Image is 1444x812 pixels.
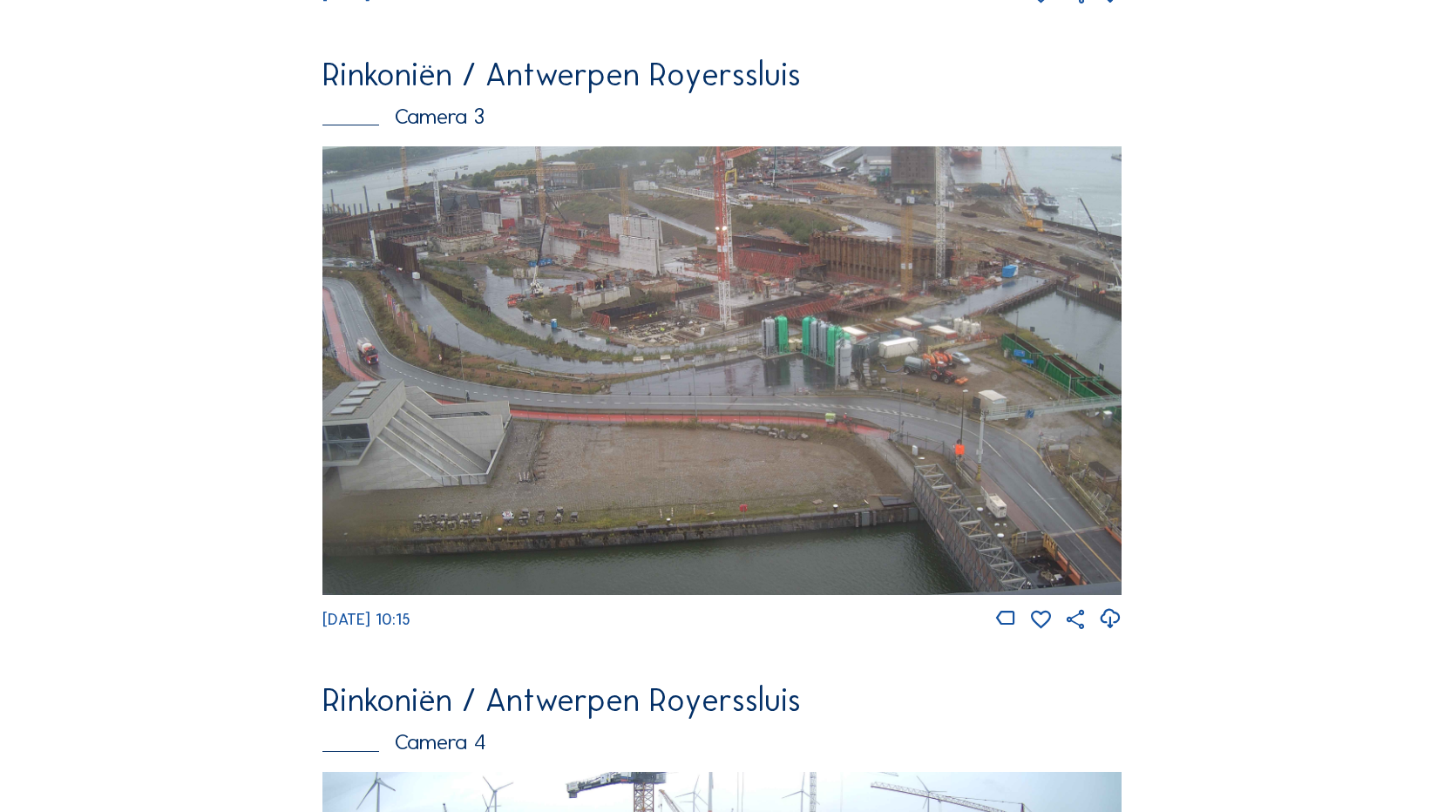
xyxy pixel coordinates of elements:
div: Rinkoniën / Antwerpen Royerssluis [322,685,1121,716]
div: Camera 4 [322,731,1121,753]
img: Image [322,146,1121,595]
div: Rinkoniën / Antwerpen Royerssluis [322,59,1121,91]
span: [DATE] 10:15 [322,610,410,629]
div: Camera 3 [322,105,1121,127]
